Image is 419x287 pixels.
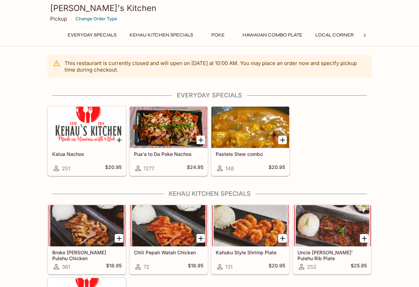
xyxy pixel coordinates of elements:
[134,151,203,157] h5: Pua'a to Da Poke Nachos
[48,205,126,274] a: Broke [PERSON_NAME] Pulehu Chicken361$18.95
[62,264,70,270] span: 361
[115,234,123,243] button: Add Broke Da Mouth Pulehu Chicken
[225,165,234,172] span: 148
[62,165,70,172] span: 251
[212,205,289,246] div: Kahuku Style Shrimp Plate
[312,30,358,40] button: Local Corner
[144,165,154,172] span: 1277
[126,30,197,40] button: Kehau Kitchen Specials
[105,164,122,172] h5: $20.95
[106,263,122,271] h5: $18.95
[293,205,371,274] a: Uncle [PERSON_NAME]' Pulehu Rib Plate252$25.95
[202,30,233,40] button: Poke
[144,264,149,270] span: 72
[115,136,123,144] button: Add Kalua Nachos
[50,3,369,13] h3: [PERSON_NAME]'s Kitchen
[48,205,126,246] div: Broke Da Mouth Pulehu Chicken
[278,136,287,144] button: Add Pastele Stew combo
[211,205,290,274] a: Kahuku Style Shrimp Plate131$20.95
[269,164,285,172] h5: $20.95
[351,263,367,271] h5: $25.95
[225,264,233,270] span: 131
[65,60,366,73] p: This restaurant is currently closed and will open on [DATE] at 10:00 AM . You may place an order ...
[47,190,372,198] h4: Kehau Kitchen Specials
[130,107,207,148] div: Pua'a to Da Poke Nachos
[196,136,205,144] button: Add Pua'a to Da Poke Nachos
[212,107,289,148] div: Pastele Stew combo
[297,249,367,261] h5: Uncle [PERSON_NAME]' Pulehu Rib Plate
[278,234,287,243] button: Add Kahuku Style Shrimp Plate
[130,205,207,246] div: Chili Pepah Watah Chicken
[52,151,122,157] h5: Kalua Nachos
[211,106,290,176] a: Pastele Stew combo148$20.95
[129,106,208,176] a: Pua'a to Da Poke Nachos1277$24.95
[187,164,203,172] h5: $24.95
[269,263,285,271] h5: $20.95
[307,264,316,270] span: 252
[50,15,67,22] p: Pickup
[239,30,306,40] button: Hawaiian Combo Plate
[293,205,371,246] div: Uncle Dennis' Pulehu Rib Plate
[48,106,126,176] a: Kalua Nachos251$20.95
[129,205,208,274] a: Chili Pepah Watah Chicken72$18.95
[64,30,120,40] button: Everyday Specials
[216,249,285,255] h5: Kahuku Style Shrimp Plate
[360,234,369,243] button: Add Uncle Dennis' Pulehu Rib Plate
[52,249,122,261] h5: Broke [PERSON_NAME] Pulehu Chicken
[134,249,203,255] h5: Chili Pepah Watah Chicken
[196,234,205,243] button: Add Chili Pepah Watah Chicken
[188,263,203,271] h5: $18.95
[216,151,285,157] h5: Pastele Stew combo
[72,13,120,24] button: Change Order Type
[47,92,372,99] h4: Everyday Specials
[48,107,126,148] div: Kalua Nachos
